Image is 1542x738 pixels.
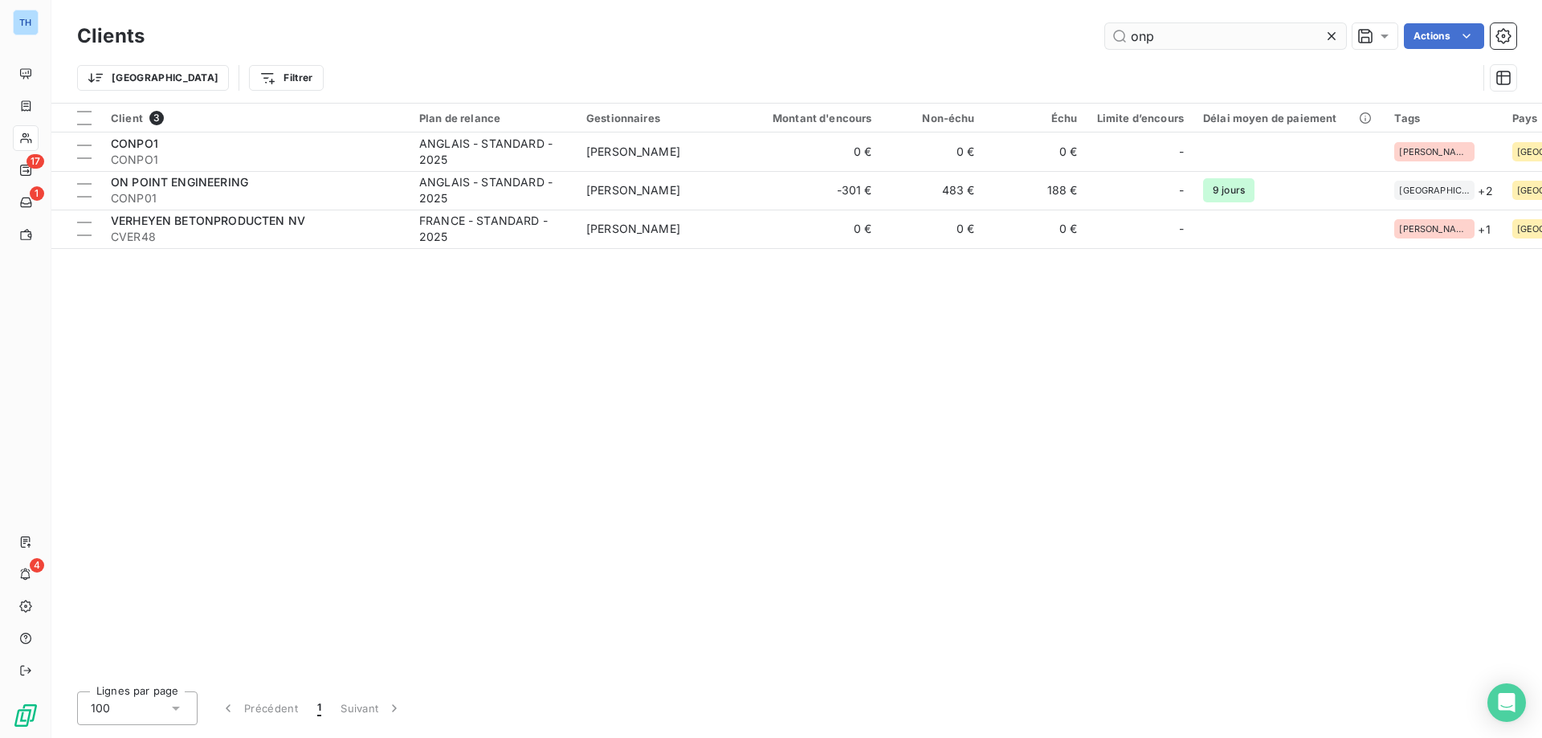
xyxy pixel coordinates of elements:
td: 0 € [985,133,1087,171]
div: Limite d’encours [1097,112,1184,124]
div: ANGLAIS - STANDARD - 2025 [419,136,567,168]
span: [PERSON_NAME] [586,145,680,158]
span: [PERSON_NAME] [586,222,680,235]
div: Délai moyen de paiement [1203,112,1375,124]
span: CVER48 [111,229,400,245]
span: [PERSON_NAME] [1399,224,1470,234]
div: TH [13,10,39,35]
span: [PERSON_NAME] [586,183,680,197]
span: 1 [30,186,44,201]
div: Plan de relance [419,112,567,124]
button: 1 [308,691,331,725]
span: - [1179,144,1184,160]
td: 0 € [744,210,882,248]
span: 100 [91,700,110,716]
button: Filtrer [249,65,323,91]
span: - [1179,221,1184,237]
span: [PERSON_NAME] [1399,147,1470,157]
td: 188 € [985,171,1087,210]
div: FRANCE - STANDARD - 2025 [419,213,567,245]
span: 9 jours [1203,178,1254,202]
div: Open Intercom Messenger [1487,683,1526,722]
span: 17 [27,154,44,169]
td: 0 € [985,210,1087,248]
div: Échu [994,112,1078,124]
td: 483 € [882,171,985,210]
div: Non-échu [891,112,975,124]
td: 0 € [882,133,985,171]
span: - [1179,182,1184,198]
td: 0 € [882,210,985,248]
span: [GEOGRAPHIC_DATA] [1399,186,1470,195]
span: CONPO1 [111,137,158,150]
span: ON POINT ENGINEERING [111,175,248,189]
div: Tags [1394,112,1492,124]
img: Logo LeanPay [13,703,39,728]
span: CONP01 [111,190,400,206]
button: Actions [1404,23,1484,49]
button: [GEOGRAPHIC_DATA] [77,65,229,91]
span: 1 [317,700,321,716]
td: -301 € [744,171,882,210]
h3: Clients [77,22,145,51]
span: VERHEYEN BETONPRODUCTEN NV [111,214,305,227]
div: Gestionnaires [586,112,734,124]
input: Rechercher [1105,23,1346,49]
button: Suivant [331,691,412,725]
div: ANGLAIS - STANDARD - 2025 [419,174,567,206]
div: Montant d'encours [753,112,872,124]
span: CONPO1 [111,152,400,168]
span: + 1 [1478,221,1490,238]
span: + 2 [1478,182,1492,199]
span: 4 [30,558,44,573]
button: Précédent [210,691,308,725]
span: Client [111,112,143,124]
td: 0 € [744,133,882,171]
span: 3 [149,111,164,125]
